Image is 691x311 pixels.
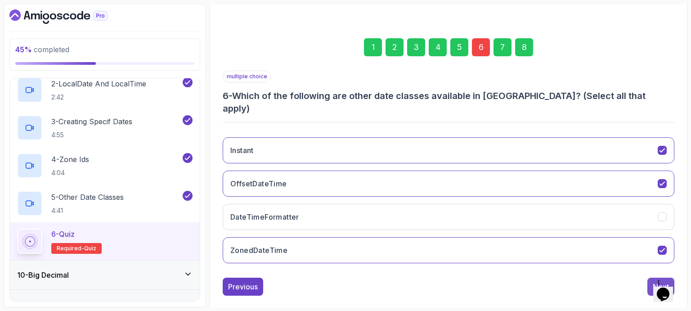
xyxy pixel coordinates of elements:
[230,178,287,189] h3: OffsetDateTime
[450,38,468,56] div: 5
[647,278,674,296] button: Next
[17,153,193,178] button: 4-Zone Ids4:04
[230,245,287,256] h3: ZonedDateTime
[407,38,425,56] div: 3
[223,171,674,197] button: OffsetDateTime
[653,275,682,302] iframe: chat widget
[10,261,200,289] button: 10-Big Decimal
[515,38,533,56] div: 8
[472,38,490,56] div: 6
[15,45,69,54] span: completed
[17,299,85,310] h3: 11 - Taking User Input
[15,45,32,54] span: 45 %
[17,115,193,140] button: 3-Creating Specif Dates4:55
[17,191,193,216] button: 5-Other Date Classes4:41
[51,192,124,203] p: 5 - Other Date Classes
[228,281,258,292] div: Previous
[51,116,132,127] p: 3 - Creating Specif Dates
[230,212,299,222] h3: DateTimeFormatter
[494,38,512,56] div: 7
[51,131,132,140] p: 4:55
[223,90,674,115] h3: 6 - Which of the following are other date classes available in [GEOGRAPHIC_DATA]? (Select all tha...
[51,229,75,239] p: 6 - Quiz
[386,38,404,56] div: 2
[51,78,146,89] p: 2 - LocalDate And LocalTime
[429,38,447,56] div: 4
[223,137,674,163] button: Instant
[17,229,193,254] button: 6-QuizRequired-quiz
[223,204,674,230] button: DateTimeFormatter
[223,71,271,82] p: multiple choice
[51,168,89,177] p: 4:04
[223,278,263,296] button: Previous
[51,206,124,215] p: 4:41
[17,270,69,280] h3: 10 - Big Decimal
[51,154,89,165] p: 4 - Zone Ids
[51,93,146,102] p: 2:42
[653,281,669,292] div: Next
[230,145,254,156] h3: Instant
[9,9,128,24] a: Dashboard
[364,38,382,56] div: 1
[223,237,674,263] button: ZonedDateTime
[17,77,193,103] button: 2-LocalDate And LocalTime2:42
[57,245,84,252] span: Required-
[84,245,96,252] span: quiz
